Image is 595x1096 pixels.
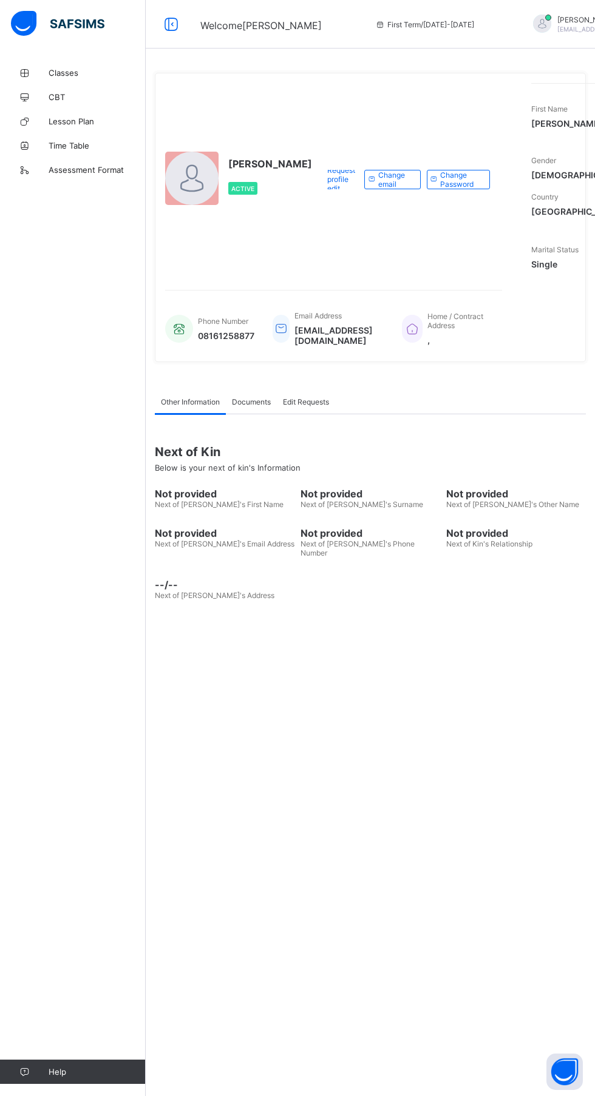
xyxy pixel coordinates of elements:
[49,165,146,175] span: Assessment Format
[301,488,440,500] span: Not provided
[155,579,294,591] span: --/--
[11,11,104,36] img: safsims
[198,331,254,341] span: 08161258877
[228,158,312,170] span: [PERSON_NAME]
[531,192,559,201] span: Country
[283,397,329,406] span: Edit Requests
[49,141,146,150] span: Time Table
[198,317,248,326] span: Phone Number
[531,245,579,254] span: Marital Status
[155,539,294,548] span: Next of [PERSON_NAME]'s Email Address
[49,92,146,102] span: CBT
[378,170,411,189] span: Change email
[200,19,322,32] span: Welcome [PERSON_NAME]
[294,311,342,320] span: Email Address
[49,116,146,126] span: Lesson Plan
[161,397,220,406] span: Other Information
[375,20,474,29] span: session/term information
[531,104,568,113] span: First Name
[446,488,586,500] span: Not provided
[294,325,384,346] span: [EMAIL_ADDRESS][DOMAIN_NAME]
[155,500,284,509] span: Next of [PERSON_NAME]'s First Name
[446,500,579,509] span: Next of [PERSON_NAME]'s Other Name
[301,527,440,539] span: Not provided
[49,1067,145,1077] span: Help
[446,539,532,548] span: Next of Kin's Relationship
[231,185,254,192] span: Active
[155,527,294,539] span: Not provided
[49,68,146,78] span: Classes
[546,1054,583,1090] button: Open asap
[427,335,490,345] span: ,
[446,527,586,539] span: Not provided
[155,463,301,472] span: Below is your next of kin's Information
[327,166,355,193] span: Request profile edit
[155,488,294,500] span: Not provided
[531,156,556,165] span: Gender
[232,397,271,406] span: Documents
[427,312,483,330] span: Home / Contract Address
[301,500,423,509] span: Next of [PERSON_NAME]'s Surname
[155,445,586,459] span: Next of Kin
[155,591,274,600] span: Next of [PERSON_NAME]'s Address
[301,539,415,557] span: Next of [PERSON_NAME]'s Phone Number
[440,170,480,189] span: Change Password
